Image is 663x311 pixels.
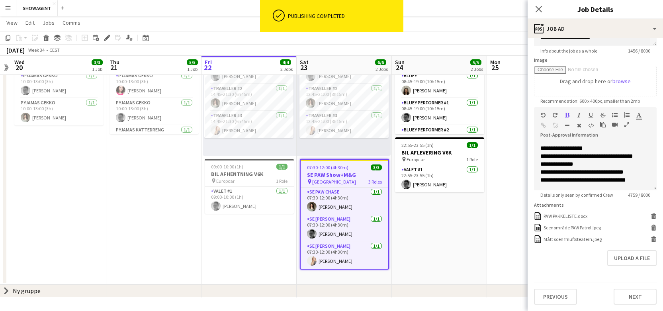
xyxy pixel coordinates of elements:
[204,111,293,138] app-card-role: Traveller #31/114:45-21:30 (6h45m)[PERSON_NAME]
[187,66,198,72] div: 1 Job
[612,121,618,128] button: Insert video
[622,192,657,198] span: 4759 / 8000
[395,16,484,134] app-job-card: 08:45-19:00 (10h15m)4/4BLUEY Show+M&G Vojens Høtte for Herning [GEOGRAPHIC_DATA]4 RolesBINGO1/108...
[552,112,558,118] button: Redo
[13,63,25,72] span: 20
[6,46,25,54] div: [DATE]
[211,164,243,170] span: 09:00-10:00 (1h)
[534,192,620,198] span: Details only seen by confirmed Crew
[49,47,60,53] div: CEST
[108,63,119,72] span: 21
[25,19,35,26] span: Edit
[39,18,58,28] a: Jobs
[470,59,481,65] span: 5/5
[612,112,618,118] button: Unordered List
[205,159,294,214] app-job-card: 09:00-10:00 (1h)1/1BIL AFHENTNING V6K Europcar1 RoleValet #11/109:00-10:00 (1h)[PERSON_NAME]
[534,48,604,54] span: Info about the job as a whole
[3,18,21,28] a: View
[205,187,294,214] app-card-role: Valet #11/109:00-10:00 (1h)[PERSON_NAME]
[300,159,389,270] app-job-card: 07:30-12:00 (4h30m)3/3SE PAW Show+M&G [GEOGRAPHIC_DATA]3 RolesSE PAW CHASE1/107:30-12:00 (4h30m)[...
[471,66,483,72] div: 2 Jobs
[110,16,199,134] app-job-card: 10:00-13:00 (3h)5/5PJ MASKS prøve Showagent Studios5 RolesINSTRUKTØR1/110:00-13:00 (3h)[PERSON_NA...
[14,71,104,98] app-card-role: PYJAMAS GEKKO1/110:00-13:00 (3h)[PERSON_NAME]
[544,225,601,231] div: Scenområde PAW Patrol.jpeg
[204,84,293,111] app-card-role: Traveller #21/114:45-21:30 (6h45m)[PERSON_NAME]
[376,66,388,72] div: 2 Jobs
[540,112,546,118] button: Undo
[307,164,348,170] span: 07:30-12:00 (4h30m)
[371,164,382,170] span: 3/3
[14,98,104,125] app-card-role: PYJAMAS GEKKO1/110:00-13:00 (3h)[PERSON_NAME]
[187,59,198,65] span: 5/5
[22,18,38,28] a: Edit
[534,289,577,305] button: Previous
[395,165,484,192] app-card-role: Valet #11/122:55-23:55 (1h)[PERSON_NAME]
[528,4,663,14] h3: Job Details
[467,142,478,148] span: 1/1
[564,122,570,129] button: Horizontal Line
[205,170,294,178] h3: BIL AFHENTNING V6K
[368,179,382,185] span: 3 Roles
[204,38,293,138] app-job-card: 14:45-21:30 (6h45m)3/3 [GEOGRAPHIC_DATA]3 RolesTraveller #11/114:45-21:30 (6h45m)[PERSON_NAME]Tra...
[276,164,287,170] span: 1/1
[394,63,405,72] span: 24
[288,12,400,20] div: Publishing completed
[6,19,18,26] span: View
[624,112,630,118] button: Ordered List
[544,236,602,242] div: Mått scen friluftsteatern.jpeg
[43,19,55,26] span: Jobs
[299,63,309,72] span: 23
[110,59,119,66] span: Thu
[110,71,199,98] app-card-role: PYJAMAS GEKKO1/110:00-13:00 (3h)[PERSON_NAME]
[600,121,606,128] button: Paste as plain text
[312,179,356,185] span: [GEOGRAPHIC_DATA]
[624,121,630,128] button: Fullscreen
[534,202,564,208] label: Attachments
[110,125,199,153] app-card-role: PYJAMAS KATTEDRENG1/110:00-13:00 (3h)
[301,171,388,178] h3: SE PAW Show+M&G
[203,63,212,72] span: 22
[564,112,570,118] button: Bold
[534,98,646,104] span: Recommendation: 600 x 400px, smaller than 2mb
[466,156,478,162] span: 1 Role
[110,98,199,125] app-card-role: PYJAMAS GEKKO1/110:00-13:00 (3h)[PERSON_NAME]
[216,178,235,184] span: Europcar
[92,59,103,65] span: 3/3
[489,63,501,72] span: 25
[301,242,388,269] app-card-role: SE [PERSON_NAME]1/107:30-12:00 (4h30m)[PERSON_NAME]
[395,98,484,125] app-card-role: BLUEY Performer #11/108:45-19:00 (10h15m)[PERSON_NAME]
[92,66,102,72] div: 1 Job
[26,47,46,53] span: Week 34
[395,149,484,156] h3: BIL AFLEVERING V6K
[607,250,657,266] button: Upload a file
[622,48,657,54] span: 1456 / 8000
[407,156,425,162] span: Europcar
[490,59,501,66] span: Mon
[14,59,25,66] span: Wed
[395,59,405,66] span: Sun
[299,84,389,111] app-card-role: Traveller #21/112:45-21:00 (8h15m)[PERSON_NAME]
[280,66,293,72] div: 2 Jobs
[301,215,388,242] app-card-role: SE [PERSON_NAME]1/107:30-12:00 (4h30m)[PERSON_NAME]
[13,287,41,295] div: Ny gruppe
[299,38,389,138] app-job-card: 12:45-21:00 (8h15m)3/3 [GEOGRAPHIC_DATA]3 RolesTraveller #11/112:45-21:00 (8h15m)[PERSON_NAME]Tra...
[395,137,484,192] app-job-card: 22:55-23:55 (1h)1/1BIL AFLEVERING V6K Europcar1 RoleValet #11/122:55-23:55 (1h)[PERSON_NAME]
[63,19,80,26] span: Comms
[576,122,582,129] button: Clear Formatting
[588,122,594,129] button: HTML Code
[16,0,58,16] button: SHOWAGENT
[395,71,484,98] app-card-role: BLUEY1/108:45-19:00 (10h15m)[PERSON_NAME]
[544,213,587,219] div: PAW PAKKELISTE.docx
[59,18,84,28] a: Comms
[588,112,594,118] button: Underline
[276,178,287,184] span: 1 Role
[576,112,582,118] button: Italic
[280,59,291,65] span: 4/4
